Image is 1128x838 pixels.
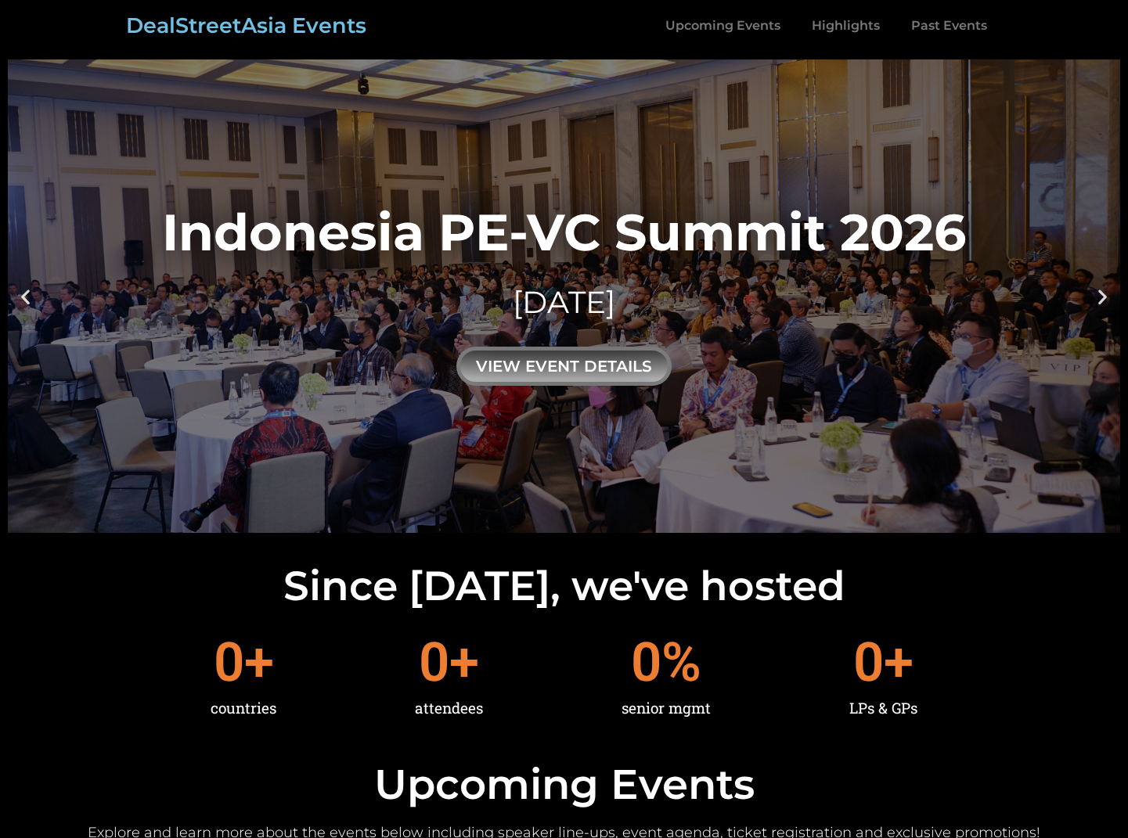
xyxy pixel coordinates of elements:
span: 0 [419,635,449,689]
a: DealStreetAsia Events [126,13,366,38]
span: 0 [631,635,661,689]
a: Upcoming Events [650,8,796,44]
h2: Since [DATE], we've hosted [8,566,1120,606]
span: 0 [214,635,244,689]
span: % [661,635,711,689]
span: + [244,635,277,689]
div: view event details [456,347,672,386]
div: LPs & GPs [849,689,917,727]
span: 0 [853,635,884,689]
div: Indonesia PE-VC Summit 2026 [162,207,966,257]
a: Highlights [796,8,896,44]
div: attendees [415,689,483,727]
div: countries [211,689,276,727]
div: senior mgmt [622,689,711,727]
a: Past Events [896,8,1003,44]
span: + [449,635,483,689]
a: Indonesia PE-VC Summit 2026[DATE]view event details [8,59,1120,533]
span: + [884,635,917,689]
h2: Upcoming Events [8,764,1120,805]
div: [DATE] [162,281,966,324]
